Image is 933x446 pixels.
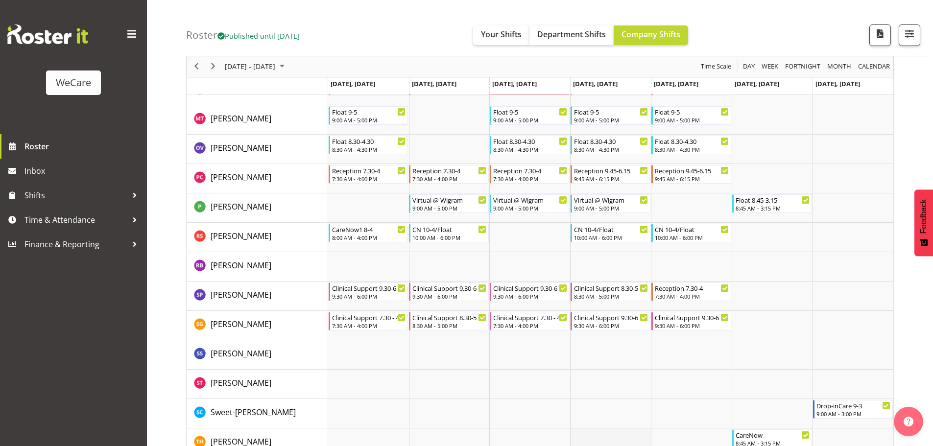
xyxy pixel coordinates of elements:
div: 9:00 AM - 5:00 PM [655,116,729,124]
div: Rhianne Sharples"s event - CN 10-4/Float Begin From Friday, October 17, 2025 at 10:00:00 AM GMT+1... [651,224,731,242]
div: Sabnam Pun"s event - Clinical Support 9.30-6 Begin From Tuesday, October 14, 2025 at 9:30:00 AM G... [409,282,489,301]
div: Sanjita Gurung"s event - Clinical Support 9.30-6 Begin From Thursday, October 16, 2025 at 9:30:00... [571,312,650,330]
span: [PERSON_NAME] [211,289,271,300]
div: Pooja Prabhu"s event - Float 8.45-3.15 Begin From Saturday, October 18, 2025 at 8:45:00 AM GMT+13... [732,194,812,213]
button: Company Shifts [614,25,688,45]
div: Clinical Support 9.30-6 [412,283,486,293]
div: Clinical Support 7.30 - 4 [493,312,567,322]
span: Time & Attendance [24,212,127,227]
div: Penny Clyne-Moffat"s event - Reception 7.30-4 Begin From Tuesday, October 14, 2025 at 7:30:00 AM ... [409,165,489,184]
div: Penny Clyne-Moffat"s event - Reception 7.30-4 Begin From Monday, October 13, 2025 at 7:30:00 AM G... [329,165,408,184]
div: 8:30 AM - 5:00 PM [574,292,648,300]
div: Reception 7.30-4 [412,165,486,175]
div: Rhianne Sharples"s event - CN 10-4/Float Begin From Tuesday, October 14, 2025 at 10:00:00 AM GMT+... [409,224,489,242]
div: 7:30 AM - 4:00 PM [412,175,486,183]
div: Sabnam Pun"s event - Clinical Support 9.30-6 Begin From Monday, October 13, 2025 at 9:30:00 AM GM... [329,282,408,301]
td: Sabnam Pun resource [187,282,328,311]
button: Time Scale [699,61,733,73]
span: [PERSON_NAME] [211,348,271,359]
span: Department Shifts [537,29,606,40]
div: 9:30 AM - 6:00 PM [412,292,486,300]
div: 8:00 AM - 4:00 PM [332,234,406,241]
div: Clinical Support 8.30-5 [412,312,486,322]
div: Float 9-5 [655,107,729,117]
div: Sanjita Gurung"s event - Clinical Support 9.30-6 Begin From Friday, October 17, 2025 at 9:30:00 A... [651,312,731,330]
div: Penny Clyne-Moffat"s event - Reception 9.45-6.15 Begin From Friday, October 17, 2025 at 9:45:00 A... [651,165,731,184]
img: help-xxl-2.png [904,417,913,426]
span: Shifts [24,188,127,203]
div: Monique Telford"s event - Float 9-5 Begin From Thursday, October 16, 2025 at 9:00:00 AM GMT+13:00... [571,106,650,125]
span: Your Shifts [481,29,522,40]
div: Reception 7.30-4 [332,165,406,175]
span: [DATE] - [DATE] [224,61,276,73]
div: Virtual @ Wigram [493,195,567,205]
div: CareNow1 8-4 [332,224,406,234]
div: Reception 7.30-4 [655,283,729,293]
div: Monique Telford"s event - Float 9-5 Begin From Friday, October 17, 2025 at 9:00:00 AM GMT+13:00 E... [651,106,731,125]
div: CN 10-4/Float [412,224,486,234]
div: Float 8.30-4.30 [574,136,648,146]
div: 8:30 AM - 4:30 PM [332,145,406,153]
a: [PERSON_NAME] [211,259,271,271]
div: 9:00 AM - 5:00 PM [412,204,486,212]
div: 9:30 AM - 6:00 PM [655,322,729,329]
span: Time Scale [700,61,732,73]
span: [DATE], [DATE] [573,79,618,88]
div: Sabnam Pun"s event - Clinical Support 9.30-6 Begin From Wednesday, October 15, 2025 at 9:30:00 AM... [490,282,570,301]
button: Fortnight [784,61,822,73]
a: [PERSON_NAME] [211,230,271,242]
div: Penny Clyne-Moffat"s event - Reception 9.45-6.15 Begin From Thursday, October 16, 2025 at 9:45:00... [571,165,650,184]
div: WeCare [56,75,91,90]
div: 8:30 AM - 4:30 PM [493,145,567,153]
a: [PERSON_NAME] [211,201,271,212]
div: Pooja Prabhu"s event - Virtual @ Wigram Begin From Thursday, October 16, 2025 at 9:00:00 AM GMT+1... [571,194,650,213]
div: 9:45 AM - 6:15 PM [574,175,648,183]
div: 8:30 AM - 4:30 PM [574,145,648,153]
span: [DATE], [DATE] [815,79,860,88]
div: Reception 9.45-6.15 [655,165,729,175]
button: Timeline Week [760,61,780,73]
a: [PERSON_NAME] [211,289,271,301]
div: previous period [188,56,205,77]
button: Feedback - Show survey [914,189,933,256]
div: 7:30 AM - 4:00 PM [332,175,406,183]
a: [PERSON_NAME] [211,113,271,124]
div: Sanjita Gurung"s event - Clinical Support 7.30 - 4 Begin From Monday, October 13, 2025 at 7:30:00... [329,312,408,330]
div: 9:00 AM - 3:00 PM [816,410,890,418]
a: [PERSON_NAME] [211,171,271,183]
span: calendar [857,61,891,73]
div: Clinical Support 9.30-6 [574,312,648,322]
button: Download a PDF of the roster according to the set date range. [869,24,891,46]
div: Float 9-5 [574,107,648,117]
button: Next [207,61,220,73]
td: Sweet-Lin Chan resource [187,399,328,428]
div: 9:30 AM - 6:00 PM [493,292,567,300]
span: Published until [DATE] [217,31,300,41]
td: Olive Vermazen resource [187,135,328,164]
a: [PERSON_NAME] [211,348,271,359]
span: Finance & Reporting [24,237,127,252]
a: [PERSON_NAME] [211,318,271,330]
div: Reception 9.45-6.15 [574,165,648,175]
div: 7:30 AM - 4:00 PM [493,322,567,329]
span: [PERSON_NAME] [211,201,271,212]
div: 9:45 AM - 6:15 PM [655,175,729,183]
button: Department Shifts [529,25,614,45]
span: Inbox [24,164,142,178]
button: Timeline Day [742,61,757,73]
a: [PERSON_NAME] [211,142,271,154]
div: 9:00 AM - 5:00 PM [493,204,567,212]
div: Sabnam Pun"s event - Clinical Support 8.30-5 Begin From Thursday, October 16, 2025 at 8:30:00 AM ... [571,282,650,301]
div: Clinical Support 9.30-6 [332,283,406,293]
div: CN 10-4/Float [574,224,648,234]
span: Week [761,61,779,73]
span: Roster [24,139,142,154]
td: Simone Turner resource [187,370,328,399]
span: [DATE], [DATE] [331,79,375,88]
span: [PERSON_NAME] [211,142,271,153]
div: Drop-inCare 9-3 [816,400,890,410]
div: 7:30 AM - 4:00 PM [493,175,567,183]
button: Your Shifts [473,25,529,45]
span: [DATE], [DATE] [492,79,537,88]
